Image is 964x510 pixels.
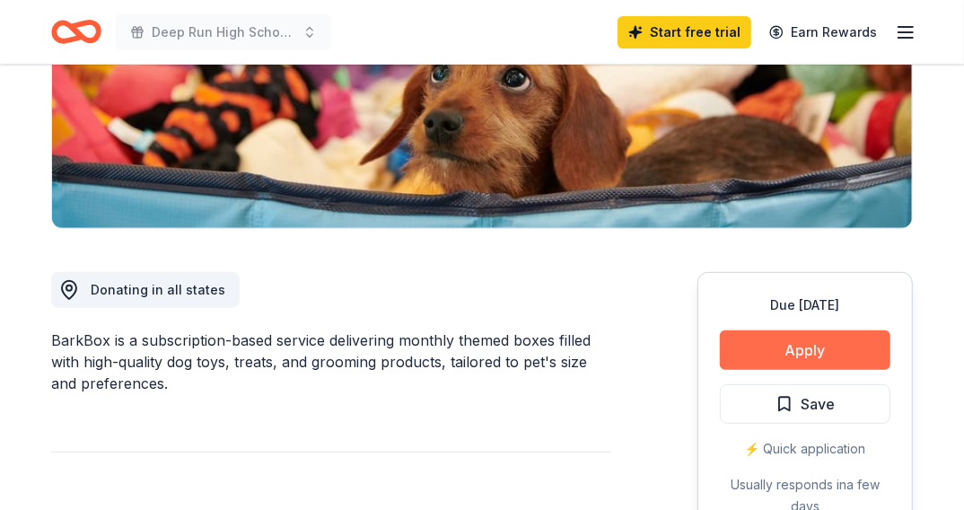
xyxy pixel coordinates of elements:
span: Deep Run High School Athletics Booster Bash [152,22,295,43]
a: Home [51,11,101,53]
div: ⚡️ Quick application [720,438,890,460]
button: Deep Run High School Athletics Booster Bash [116,14,331,50]
a: Start free trial [618,16,751,48]
div: Due [DATE] [720,295,890,316]
span: Donating in all states [91,282,225,297]
a: Earn Rewards [758,16,888,48]
button: Apply [720,330,890,370]
span: Save [801,392,835,416]
button: Save [720,384,890,424]
div: BarkBox is a subscription-based service delivering monthly themed boxes filled with high-quality ... [51,330,611,394]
